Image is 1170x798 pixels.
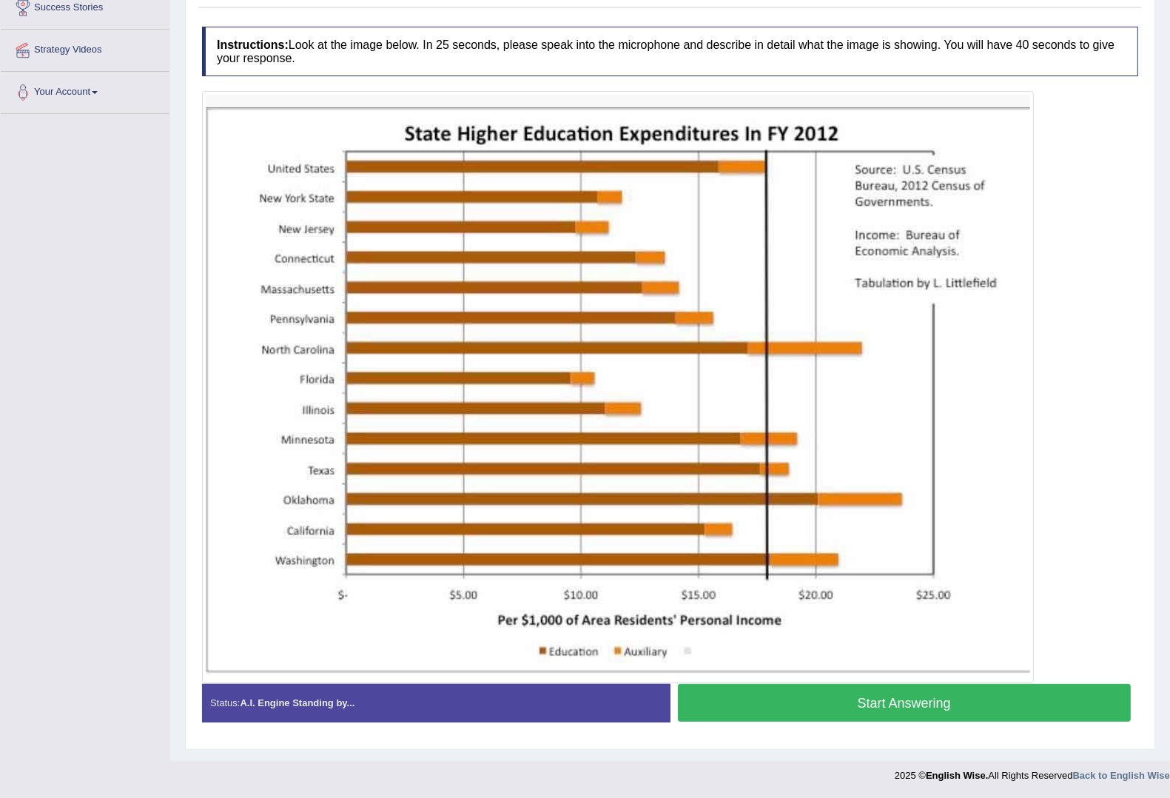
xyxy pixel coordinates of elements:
a: Your Account [1,72,169,109]
a: Back to English Wise [1073,770,1170,781]
strong: English Wise. [926,770,988,781]
strong: A.I. Engine Standing by... [240,697,354,708]
b: Instructions: [217,38,289,51]
a: Strategy Videos [1,30,169,67]
button: Start Answering [678,684,1132,722]
div: Status: [202,684,670,722]
div: 2025 © All Rights Reserved [895,761,1170,782]
h4: Look at the image below. In 25 seconds, please speak into the microphone and describe in detail w... [202,27,1138,76]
